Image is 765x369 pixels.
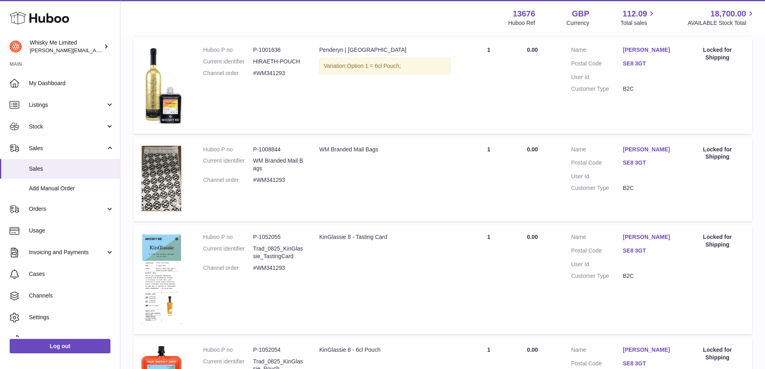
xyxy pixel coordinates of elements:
span: Sales [29,165,114,173]
span: 0.00 [527,47,538,53]
div: Penderyn | [GEOGRAPHIC_DATA] [319,46,451,54]
dd: P-1008844 [253,146,303,153]
dd: #WM341293 [253,69,303,77]
span: Cases [29,270,114,278]
span: Option 1 = 6cl Pouch; [347,63,401,69]
span: Total sales [620,19,656,27]
dt: Postal Code [571,60,623,69]
span: 18,700.00 [710,8,746,19]
dt: Current identifier [203,245,253,260]
a: SE8 3GT [623,360,675,367]
dt: Customer Type [571,272,623,280]
strong: GBP [572,8,589,19]
div: Whisky Me Limited [30,39,102,54]
a: [PERSON_NAME] [623,46,675,54]
div: Variation: [319,58,451,74]
span: Add Manual Order [29,185,114,192]
dd: P-1001636 [253,46,303,54]
div: Locked for Shipping [691,46,744,61]
dd: P-1052054 [253,346,303,354]
img: Pack_cut_out_35f334e1-80fb-4ec0-8118-26b6305609ca.png [141,46,182,123]
dt: Huboo P no [203,146,253,153]
span: Returns [29,335,114,343]
a: [PERSON_NAME] [623,233,675,241]
span: AVAILABLE Stock Total [687,19,755,27]
dt: Channel order [203,264,253,272]
a: Log out [10,339,110,353]
span: Listings [29,101,106,109]
div: KinGlassie 8 - 6cl Pouch [319,346,451,354]
dt: Huboo P no [203,233,253,241]
div: Locked for Shipping [691,346,744,361]
dt: Customer Type [571,85,623,93]
div: Huboo Ref [508,19,535,27]
span: My Dashboard [29,80,114,87]
span: 0.00 [527,347,538,353]
dd: B2C [623,272,675,280]
a: 112.09 Total sales [620,8,656,27]
dt: Huboo P no [203,346,253,354]
img: 1752740623.png [141,233,182,324]
strong: 13676 [513,8,535,19]
a: SE8 3GT [623,247,675,255]
dt: Huboo P no [203,46,253,54]
dd: #WM341293 [253,176,303,184]
a: SE8 3GT [623,60,675,67]
dt: User Id [571,261,623,268]
span: Settings [29,314,114,321]
span: Usage [29,227,114,234]
dd: Trad_0825_KinGlassie_TastingCard [253,245,303,260]
div: KinGlassie 8 - Tasting Card [319,233,451,241]
span: 0.00 [527,234,538,240]
dt: Channel order [203,69,253,77]
dd: #WM341293 [253,264,303,272]
img: 1725358317.png [141,146,182,212]
td: 1 [459,38,519,133]
span: Sales [29,145,106,152]
dt: Name [571,46,623,56]
div: Locked for Shipping [691,233,744,249]
dt: Current identifier [203,157,253,172]
dt: Name [571,146,623,155]
dt: Name [571,346,623,356]
a: [PERSON_NAME] [623,146,675,153]
span: 112.09 [622,8,647,19]
dd: HIRAETH-POUCH [253,58,303,65]
span: Invoicing and Payments [29,249,106,256]
a: 18,700.00 AVAILABLE Stock Total [687,8,755,27]
span: Stock [29,123,106,130]
dt: User Id [571,173,623,180]
dt: Customer Type [571,184,623,192]
dd: B2C [623,85,675,93]
dt: Channel order [203,176,253,184]
a: SE8 3GT [623,159,675,167]
dt: Current identifier [203,58,253,65]
div: WM Branded Mail Bags [319,146,451,153]
dd: B2C [623,184,675,192]
span: Orders [29,205,106,213]
div: Currency [567,19,590,27]
dt: Name [571,233,623,243]
dt: User Id [571,73,623,81]
td: 1 [459,225,519,334]
dd: P-1052055 [253,233,303,241]
span: Channels [29,292,114,300]
div: Locked for Shipping [691,146,744,161]
span: [PERSON_NAME][EMAIL_ADDRESS][DOMAIN_NAME] [30,47,161,53]
dd: WM Branded Mail Bags [253,157,303,172]
dt: Postal Code [571,159,623,169]
img: frances@whiskyshop.com [10,41,22,53]
td: 1 [459,138,519,222]
span: 0.00 [527,146,538,153]
dt: Postal Code [571,247,623,257]
a: [PERSON_NAME] [623,346,675,354]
